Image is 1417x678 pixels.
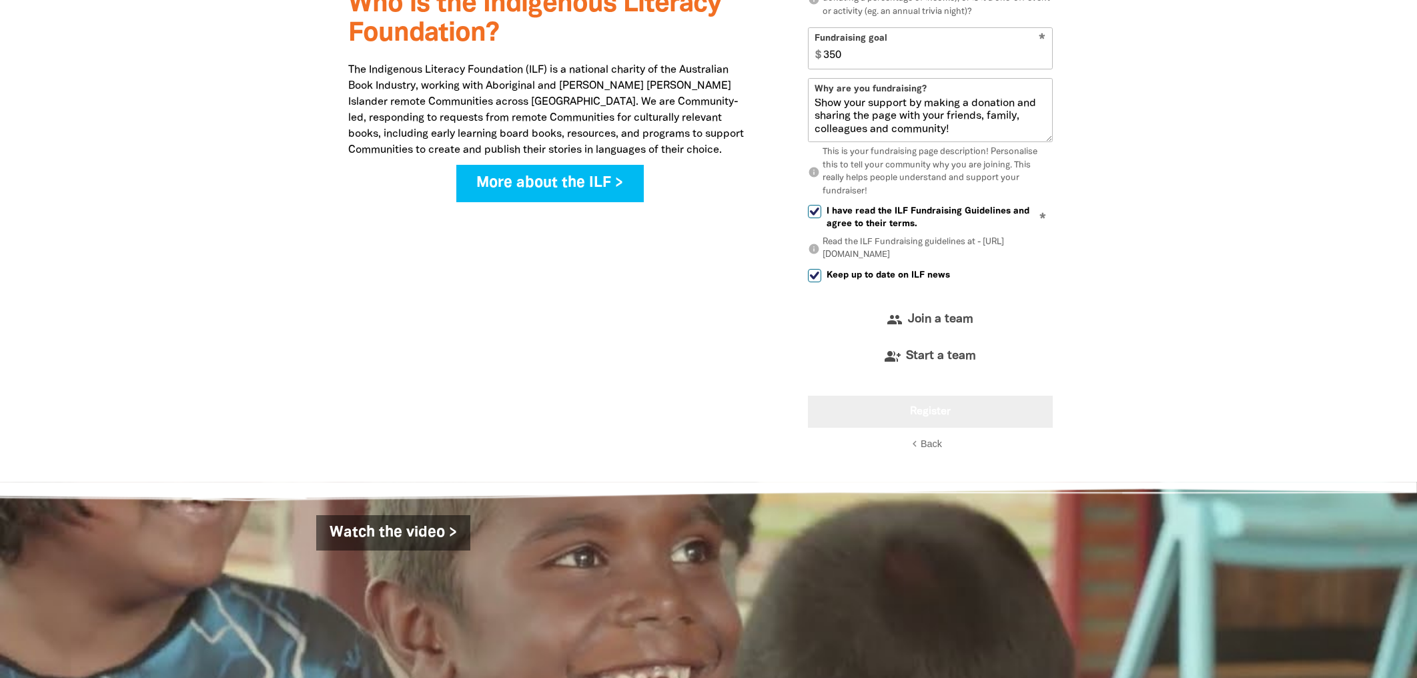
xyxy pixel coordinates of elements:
[827,205,1053,230] span: I have read the ILF Fundraising Guidelines and agree to their terms.
[808,205,821,218] input: I have read the ILF Fundraising Guidelines and agree to their terms.
[827,269,950,282] span: Keep up to date on ILF news
[348,62,752,158] p: The Indigenous Literacy Foundation (ILF) is a national charity of the Australian Book Industry, w...
[808,302,1053,338] button: groupJoin a team
[921,438,942,449] span: Back
[808,146,1053,198] p: This is your fundraising page description! Personalise this to tell your community why you are jo...
[915,438,946,451] button: chevron_leftBack
[906,350,976,362] span: Start a team
[909,438,921,450] i: chevron_left
[808,166,820,178] i: info
[908,314,973,326] span: Join a team
[808,338,1053,375] button: group_addStart a team
[456,165,644,202] a: More about the ILF >
[808,243,820,255] i: info
[1039,213,1046,226] i: Required
[808,236,1053,262] p: Read the ILF Fundraising guidelines at - [URL][DOMAIN_NAME]
[809,28,821,69] span: $
[808,269,821,282] input: Keep up to date on ILF news
[316,515,470,551] a: Watch the video >
[809,99,1052,141] textarea: We are raising funds to support the Indigenous Literacy Foundation (ILF) to provide books and lea...
[818,28,1052,69] input: eg. 350
[808,396,1053,428] button: Register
